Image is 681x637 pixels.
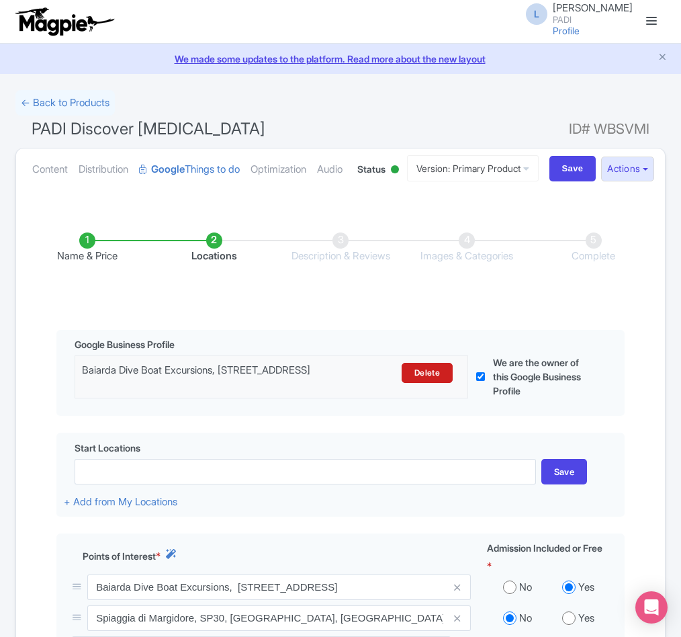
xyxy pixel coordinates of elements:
[601,157,654,181] button: Actions
[277,232,404,264] li: Description & Reviews
[519,580,532,595] label: No
[388,160,402,181] div: Active
[493,355,593,398] label: We are the owner of this Google Business Profile
[553,25,580,36] a: Profile
[553,1,633,14] span: [PERSON_NAME]
[541,459,588,484] div: Save
[404,232,530,264] li: Images & Categories
[8,52,673,66] a: We made some updates to the platform. Read more about the new layout
[553,15,633,24] small: PADI
[75,337,175,351] span: Google Business Profile
[82,363,366,383] div: Baiarda Dive Boat Excursions, [STREET_ADDRESS]
[317,148,343,191] a: Audio
[139,148,240,191] a: GoogleThings to do
[518,3,633,24] a: L [PERSON_NAME] PADI
[657,50,668,66] button: Close announcement
[75,441,140,455] span: Start Locations
[251,148,306,191] a: Optimization
[402,363,453,383] a: Delete
[578,580,594,595] label: Yes
[24,232,150,264] li: Name & Price
[569,116,649,142] span: ID# WBSVMI
[549,156,596,181] input: Save
[531,232,657,264] li: Complete
[357,162,385,176] span: Status
[151,162,185,177] strong: Google
[83,549,156,563] span: Points of Interest
[12,7,116,36] img: logo-ab69f6fb50320c5b225c76a69d11143b.png
[526,3,547,25] span: L
[150,232,277,264] li: Locations
[407,155,539,181] a: Version: Primary Product
[15,90,115,116] a: ← Back to Products
[519,611,532,626] label: No
[487,541,602,555] span: Admission Included or Free
[32,148,68,191] a: Content
[635,591,668,624] div: Open Intercom Messenger
[79,148,128,191] a: Distribution
[578,611,594,626] label: Yes
[64,495,177,508] a: + Add from My Locations
[32,119,265,138] span: PADI Discover [MEDICAL_DATA]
